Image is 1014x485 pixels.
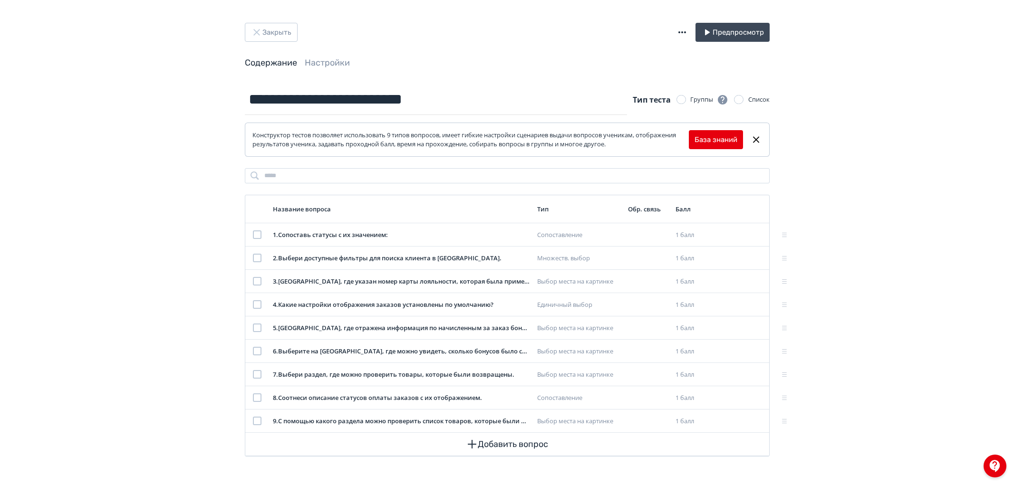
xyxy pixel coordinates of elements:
[273,347,530,356] div: 6 . Выберите на [GEOGRAPHIC_DATA], где можно увидеть, сколько бонусов было списано при заказе
[245,57,297,68] a: Содержание
[273,230,530,240] div: 1 . Сопоставь статусы с их значением:
[273,300,530,310] div: 4 . Какие настройки отображения заказов установлены по умолчанию?
[537,347,621,356] div: Выбор места на картинке
[676,205,711,213] div: Балл
[628,205,668,213] div: Обр. связь
[537,277,621,286] div: Выбор места на картинке
[273,417,530,426] div: 9 . С помощью какого раздела можно проверить список товаров, которые были в заказе?
[537,230,621,240] div: Сопоставление
[676,277,711,286] div: 1 балл
[273,323,530,333] div: 5 . [GEOGRAPHIC_DATA], где отражена информация по начисленным за заказ бонусам.
[252,131,689,149] div: Конструктор тестов позволяет использовать 9 типов вопросов, имеет гибкие настройки сценариев выда...
[245,23,298,42] button: Закрыть
[537,370,621,380] div: Выбор места на картинке
[676,347,711,356] div: 1 балл
[695,23,770,42] button: Предпросмотр
[537,323,621,333] div: Выбор места на картинке
[273,277,530,286] div: 3 . [GEOGRAPHIC_DATA], где указан номер карты лояльности, которая была применена при заказе.
[253,433,762,456] button: Добавить вопрос
[676,254,711,263] div: 1 балл
[537,300,621,310] div: Единичный выбор
[695,134,737,145] a: База знаний
[273,370,530,380] div: 7 . Выбери раздел, где можно проверить товары, которые были возвращены.
[305,57,350,68] a: Настройки
[273,254,530,263] div: 2 . Выбери доступные фильтры для поиска клиента в [GEOGRAPHIC_DATA].
[537,417,621,426] div: Выбор места на картинке
[676,393,711,403] div: 1 балл
[676,417,711,426] div: 1 балл
[537,393,621,403] div: Сопоставление
[633,95,671,105] span: Тип теста
[690,94,728,105] div: Группы
[676,323,711,333] div: 1 балл
[537,205,621,213] div: Тип
[689,130,743,149] button: База знаний
[676,230,711,240] div: 1 балл
[676,370,711,380] div: 1 балл
[273,393,530,403] div: 8 . Соотнеси описание статусов оплаты заказов с их отображением.
[748,95,770,105] div: Список
[273,205,530,213] div: Название вопроса
[676,300,711,310] div: 1 балл
[537,254,621,263] div: Множеств. выбор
